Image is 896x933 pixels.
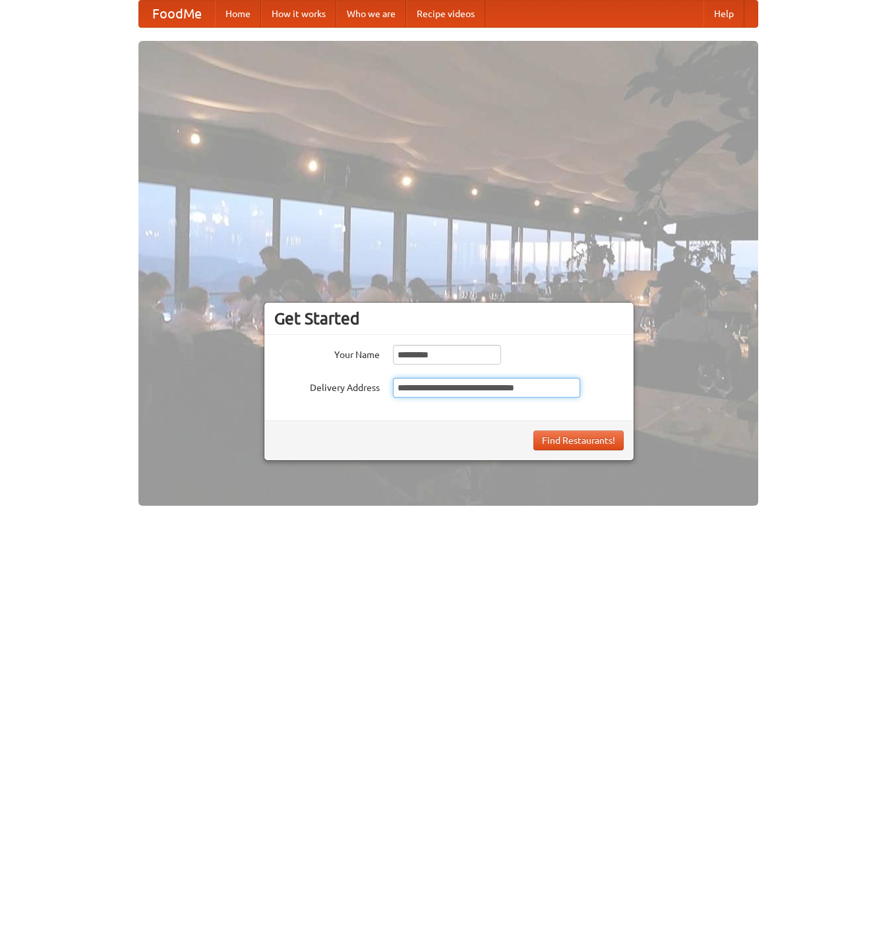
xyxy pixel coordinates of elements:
a: Home [215,1,261,27]
a: Who we are [336,1,406,27]
a: How it works [261,1,336,27]
a: Recipe videos [406,1,485,27]
a: FoodMe [139,1,215,27]
label: Your Name [274,345,380,361]
a: Help [703,1,744,27]
button: Find Restaurants! [533,431,624,450]
h3: Get Started [274,309,624,328]
label: Delivery Address [274,378,380,394]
